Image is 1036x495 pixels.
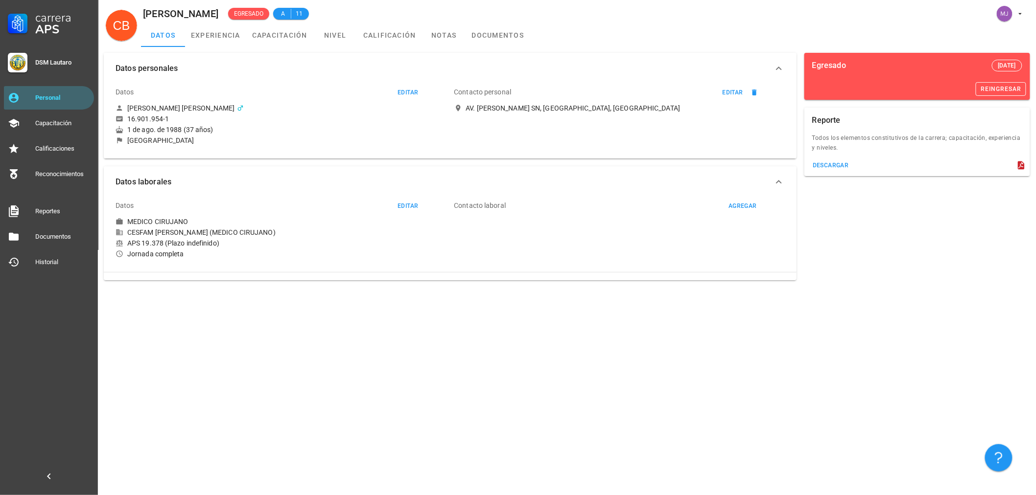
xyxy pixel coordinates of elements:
[422,23,466,47] a: notas
[295,9,303,19] span: 11
[454,194,506,217] div: Contacto laboral
[812,53,846,78] div: Egresado
[722,89,743,96] div: editar
[127,104,235,112] div: [PERSON_NAME] [PERSON_NAME]
[998,60,1016,71] span: [DATE]
[397,89,418,96] div: editar
[454,80,512,104] div: Contacto personal
[466,23,530,47] a: documentos
[127,136,194,145] div: [GEOGRAPHIC_DATA]
[397,202,418,209] div: editar
[35,170,90,178] div: Reconocimientos
[246,23,313,47] a: capacitación
[35,207,90,215] div: Reportes
[4,225,94,248] a: Documentos
[804,133,1030,158] div: Todos los elementos constitutivos de la carrera; capacitación, experiencia y niveles.
[393,201,423,211] button: editar
[997,6,1012,22] div: avatar
[980,86,1022,92] div: reingresar
[143,8,218,19] div: [PERSON_NAME]
[116,249,447,258] div: Jornada completa
[35,12,90,23] div: Carrera
[141,23,185,47] a: datos
[728,202,757,209] div: agregar
[4,112,94,135] a: Capacitación
[35,119,90,127] div: Capacitación
[357,23,422,47] a: calificación
[35,23,90,35] div: APS
[104,166,797,198] button: Datos laborales
[812,108,841,133] div: Reporte
[976,82,1026,96] button: reingresar
[4,137,94,160] a: Calificaciones
[106,10,137,41] div: avatar
[35,233,90,241] div: Documentos
[113,10,130,41] span: CB
[35,59,90,67] div: DSM Lautaro
[104,53,797,84] button: Datos personales
[724,201,761,211] button: agregar
[4,86,94,110] a: Personal
[812,162,849,169] div: descargar
[116,62,773,75] span: Datos personales
[4,200,94,223] a: Reportes
[718,88,748,97] button: editar
[279,9,287,19] span: A
[116,239,447,247] div: APS 19.378 (Plazo indefinido)
[234,9,263,19] span: EGRESADO
[4,162,94,186] a: Reconocimientos
[4,250,94,274] a: Historial
[116,175,773,189] span: Datos laborales
[35,94,90,102] div: Personal
[116,125,447,134] div: 1 de ago. de 1988 (37 años)
[116,80,134,104] div: Datos
[454,104,785,112] a: AV. [PERSON_NAME] SN, [GEOGRAPHIC_DATA], [GEOGRAPHIC_DATA]
[35,258,90,266] div: Historial
[466,104,681,112] div: AV. [PERSON_NAME] SN, [GEOGRAPHIC_DATA], [GEOGRAPHIC_DATA]
[393,88,423,97] button: editar
[127,114,169,123] div: 16.901.954-1
[116,194,134,217] div: Datos
[116,228,447,237] div: CESFAM [PERSON_NAME] (MEDICO CIRUJANO)
[808,158,853,172] button: descargar
[127,217,188,226] div: MEDICO CIRUJANO
[185,23,246,47] a: experiencia
[35,145,90,153] div: Calificaciones
[313,23,357,47] a: nivel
